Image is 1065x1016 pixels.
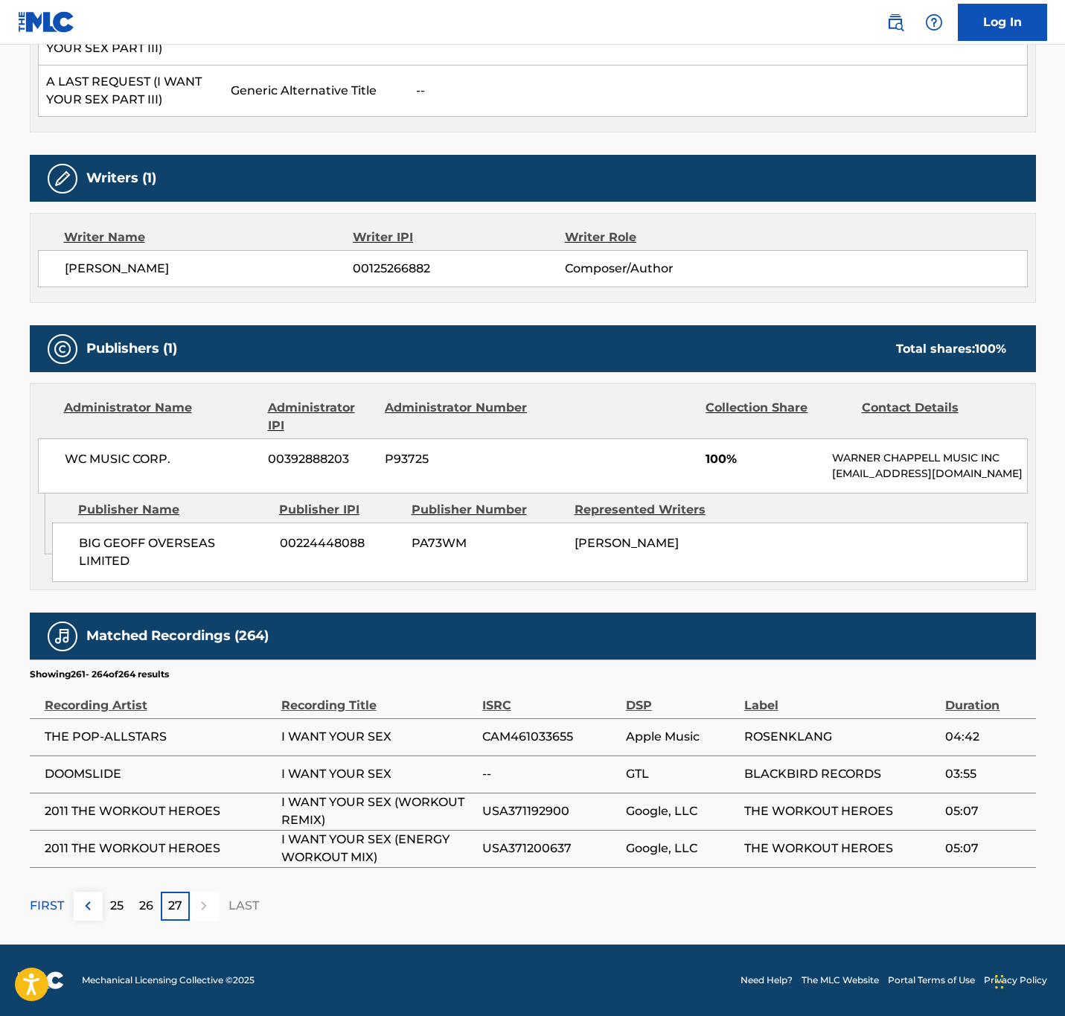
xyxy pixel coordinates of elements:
[888,974,975,987] a: Portal Terms of Use
[82,974,255,987] span: Mechanical Licensing Collective © 2025
[54,627,71,645] img: Matched Recordings
[626,681,737,715] div: DSP
[880,7,910,37] a: Public Search
[984,974,1047,987] a: Privacy Policy
[139,897,153,915] p: 26
[168,897,182,915] p: 27
[45,802,274,820] span: 2011 THE WORKOUT HEROES
[862,399,1006,435] div: Contact Details
[832,466,1026,482] p: [EMAIL_ADDRESS][DOMAIN_NAME]
[991,945,1065,1016] iframe: Chat Widget
[281,681,475,715] div: Recording Title
[409,66,1027,117] td: --
[896,340,1006,358] div: Total shares:
[744,765,938,783] span: BLACKBIRD RECORDS
[575,536,679,550] span: [PERSON_NAME]
[412,501,563,519] div: Publisher Number
[86,340,177,357] h5: Publishers (1)
[925,13,943,31] img: help
[54,340,71,358] img: Publishers
[30,897,64,915] p: FIRST
[945,728,1028,746] span: 04:42
[45,840,274,857] span: 2011 THE WORKOUT HEROES
[281,728,475,746] span: I WANT YOUR SEX
[482,840,618,857] span: USA371200637
[565,260,758,278] span: Composer/Author
[886,13,904,31] img: search
[18,11,75,33] img: MLC Logo
[281,831,475,866] span: I WANT YOUR SEX (ENERGY WORKOUT MIX)
[30,668,169,681] p: Showing 261 - 264 of 264 results
[65,260,354,278] span: [PERSON_NAME]
[86,627,269,645] h5: Matched Recordings (264)
[385,450,529,468] span: P93725
[741,974,793,987] a: Need Help?
[919,7,949,37] div: Help
[744,681,938,715] div: Label
[18,971,64,989] img: logo
[482,802,618,820] span: USA371192900
[706,399,850,435] div: Collection Share
[65,450,258,468] span: WC MUSIC CORP.
[482,728,618,746] span: CAM461033655
[268,450,374,468] span: 00392888203
[79,534,269,570] span: BIG GEOFF OVERSEAS LIMITED
[385,399,529,435] div: Administrator Number
[626,765,737,783] span: GTL
[64,229,354,246] div: Writer Name
[45,681,274,715] div: Recording Artist
[626,840,737,857] span: Google, LLC
[268,399,374,435] div: Administrator IPI
[482,765,618,783] span: --
[706,450,821,468] span: 100%
[744,840,938,857] span: THE WORKOUT HEROES
[280,534,400,552] span: 00224448088
[975,342,1006,356] span: 100 %
[626,728,737,746] span: Apple Music
[626,802,737,820] span: Google, LLC
[45,728,274,746] span: THE POP-ALLSTARS
[945,840,1028,857] span: 05:07
[832,450,1026,466] p: WARNER CHAPPELL MUSIC INC
[79,897,97,915] img: left
[945,765,1028,783] span: 03:55
[223,66,409,117] td: Generic Alternative Title
[281,765,475,783] span: I WANT YOUR SEX
[575,501,726,519] div: Represented Writers
[54,170,71,188] img: Writers
[958,4,1047,41] a: Log In
[802,974,879,987] a: The MLC Website
[995,959,1004,1004] div: Drag
[945,802,1028,820] span: 05:07
[64,399,257,435] div: Administrator Name
[945,681,1028,715] div: Duration
[279,501,400,519] div: Publisher IPI
[38,66,223,117] td: A LAST REQUEST (I WANT YOUR SEX PART III)
[565,229,758,246] div: Writer Role
[353,229,565,246] div: Writer IPI
[86,170,156,187] h5: Writers (1)
[744,728,938,746] span: ROSENKLANG
[45,765,274,783] span: DOOMSLIDE
[110,897,124,915] p: 25
[228,897,259,915] p: LAST
[744,802,938,820] span: THE WORKOUT HEROES
[412,534,563,552] span: PA73WM
[78,501,268,519] div: Publisher Name
[482,681,618,715] div: ISRC
[353,260,564,278] span: 00125266882
[281,793,475,829] span: I WANT YOUR SEX (WORKOUT REMIX)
